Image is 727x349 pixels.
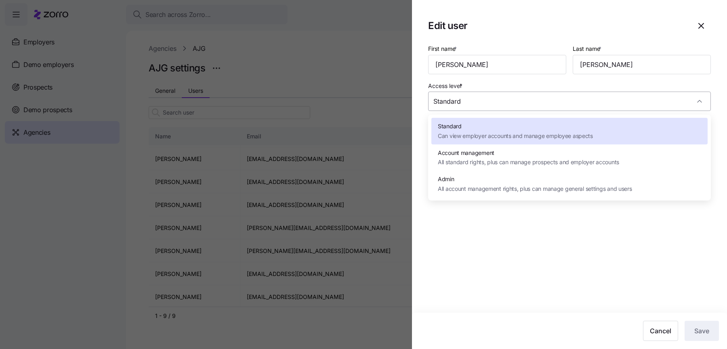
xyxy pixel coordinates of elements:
span: All account management rights, plus can manage general settings and users [438,184,632,193]
input: Type first name [428,55,566,74]
label: Access level [428,82,464,90]
span: Save [694,326,709,336]
label: First name [428,44,458,53]
span: Cancel [650,326,671,336]
button: Cancel [643,321,678,341]
button: Save [685,321,719,341]
h1: Edit user [428,19,685,32]
span: Standard [438,122,593,131]
input: Type last name [573,55,711,74]
span: Account management [438,148,619,157]
input: Select access level [428,92,711,111]
label: Last name [573,44,603,53]
span: Admin [438,175,632,184]
span: All standard rights, plus can manage prospects and employer accounts [438,158,619,167]
span: Can view employer accounts and manage employee aspects [438,132,593,140]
